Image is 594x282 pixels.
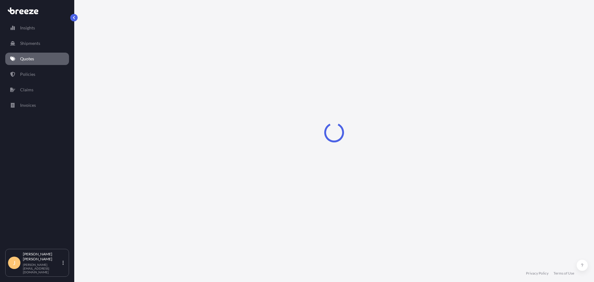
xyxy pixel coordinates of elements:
[526,271,549,276] a: Privacy Policy
[20,56,34,62] p: Quotes
[5,68,69,80] a: Policies
[553,271,574,276] a: Terms of Use
[23,263,61,274] p: [PERSON_NAME][EMAIL_ADDRESS][DOMAIN_NAME]
[20,87,33,93] p: Claims
[20,102,36,108] p: Invoices
[5,99,69,111] a: Invoices
[5,84,69,96] a: Claims
[5,53,69,65] a: Quotes
[20,71,35,77] p: Policies
[20,40,40,46] p: Shipments
[13,260,15,266] span: J
[5,22,69,34] a: Insights
[23,252,61,262] p: [PERSON_NAME] [PERSON_NAME]
[5,37,69,50] a: Shipments
[20,25,35,31] p: Insights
